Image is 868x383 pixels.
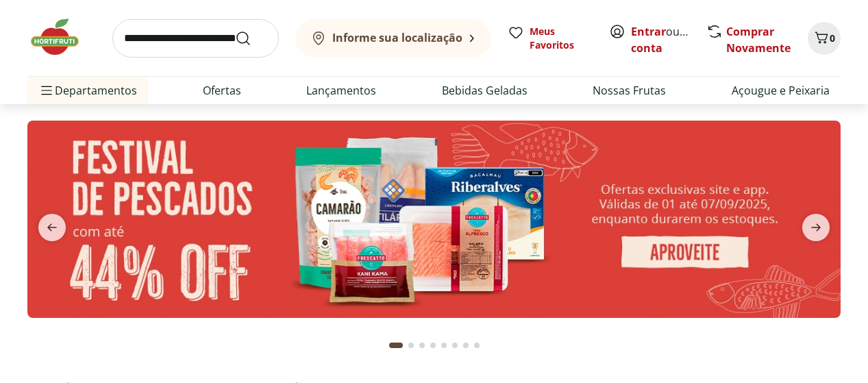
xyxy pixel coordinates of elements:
[631,23,692,56] span: ou
[332,30,462,45] b: Informe sua localização
[631,24,666,39] a: Entrar
[460,329,471,362] button: Go to page 7 from fs-carousel
[791,214,841,241] button: next
[306,82,376,99] a: Lançamentos
[808,22,841,55] button: Carrinho
[203,82,241,99] a: Ofertas
[508,25,593,52] a: Meus Favoritos
[427,329,438,362] button: Go to page 4 from fs-carousel
[417,329,427,362] button: Go to page 3 from fs-carousel
[235,30,268,47] button: Submit Search
[27,16,96,58] img: Hortifruti
[38,74,55,107] button: Menu
[27,121,841,317] img: pescados
[631,24,706,55] a: Criar conta
[38,74,137,107] span: Departamentos
[27,214,77,241] button: previous
[442,82,528,99] a: Bebidas Geladas
[830,32,835,45] span: 0
[386,329,406,362] button: Current page from fs-carousel
[530,25,593,52] span: Meus Favoritos
[295,19,491,58] button: Informe sua localização
[593,82,666,99] a: Nossas Frutas
[406,329,417,362] button: Go to page 2 from fs-carousel
[438,329,449,362] button: Go to page 5 from fs-carousel
[471,329,482,362] button: Go to page 8 from fs-carousel
[726,24,791,55] a: Comprar Novamente
[112,19,279,58] input: search
[732,82,830,99] a: Açougue e Peixaria
[449,329,460,362] button: Go to page 6 from fs-carousel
